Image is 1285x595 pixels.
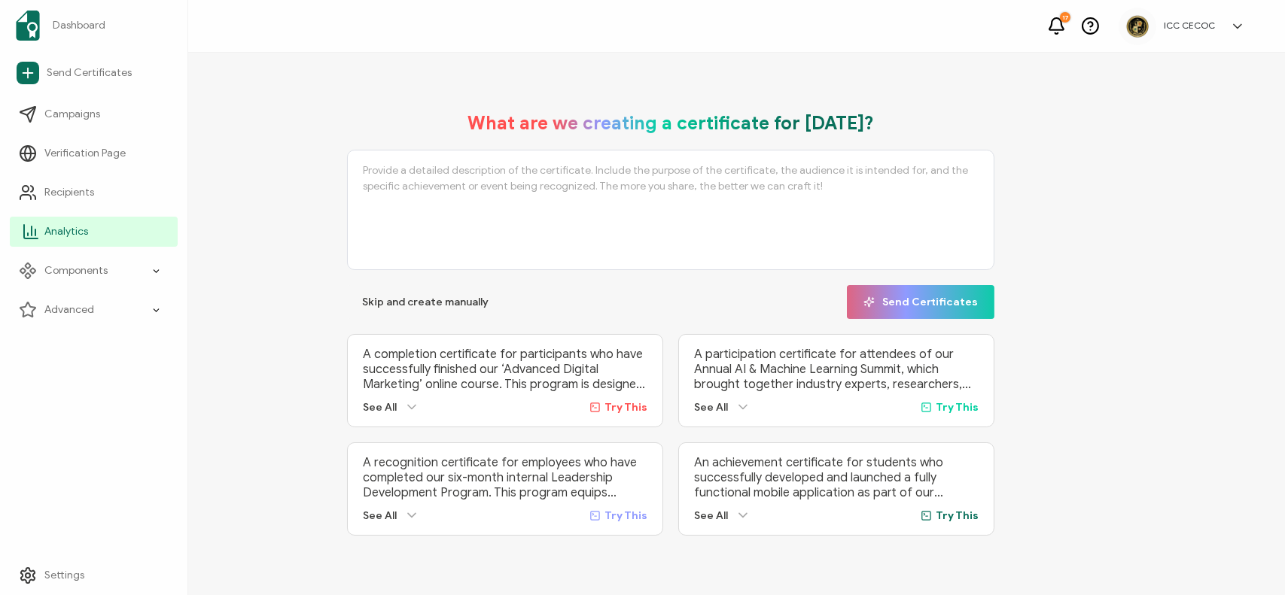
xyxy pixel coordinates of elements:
span: See All [694,401,728,414]
span: Advanced [44,302,94,317]
span: Dashboard [53,18,105,33]
a: Campaigns [10,99,178,129]
span: Send Certificates [863,296,978,308]
span: See All [363,401,397,414]
span: See All [363,509,397,522]
p: A completion certificate for participants who have successfully finished our ‘Advanced Digital Ma... [363,347,647,392]
a: Recipients [10,178,178,208]
a: Dashboard [10,5,178,47]
h1: What are we creating a certificate for [DATE]? [467,112,874,135]
span: Try This [936,401,979,414]
h5: ICC CECOC [1164,20,1215,31]
a: Analytics [10,217,178,247]
img: sertifier-logomark-colored.svg [16,11,40,41]
span: Try This [604,401,647,414]
span: Analytics [44,224,88,239]
p: An achievement certificate for students who successfully developed and launched a fully functiona... [694,455,979,500]
p: A participation certificate for attendees of our Annual AI & Machine Learning Summit, which broug... [694,347,979,392]
span: Recipients [44,185,94,200]
span: Verification Page [44,146,126,161]
a: Settings [10,560,178,590]
span: Components [44,263,108,278]
button: Send Certificates [847,285,994,319]
a: Send Certificates [10,56,178,90]
p: A recognition certificate for employees who have completed our six-month internal Leadership Deve... [363,455,647,500]
a: Verification Page [10,138,178,168]
button: Skip and create manually [347,285,504,319]
span: Try This [936,509,979,522]
span: See All [694,509,728,522]
span: Try This [604,509,647,522]
img: 87846ae5-69ed-4ff3-9262-8e377dd013b4.png [1126,15,1149,38]
span: Settings [44,568,84,583]
span: Skip and create manually [362,297,489,308]
div: 17 [1060,12,1070,23]
span: Campaigns [44,107,100,122]
span: Send Certificates [47,65,132,80]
